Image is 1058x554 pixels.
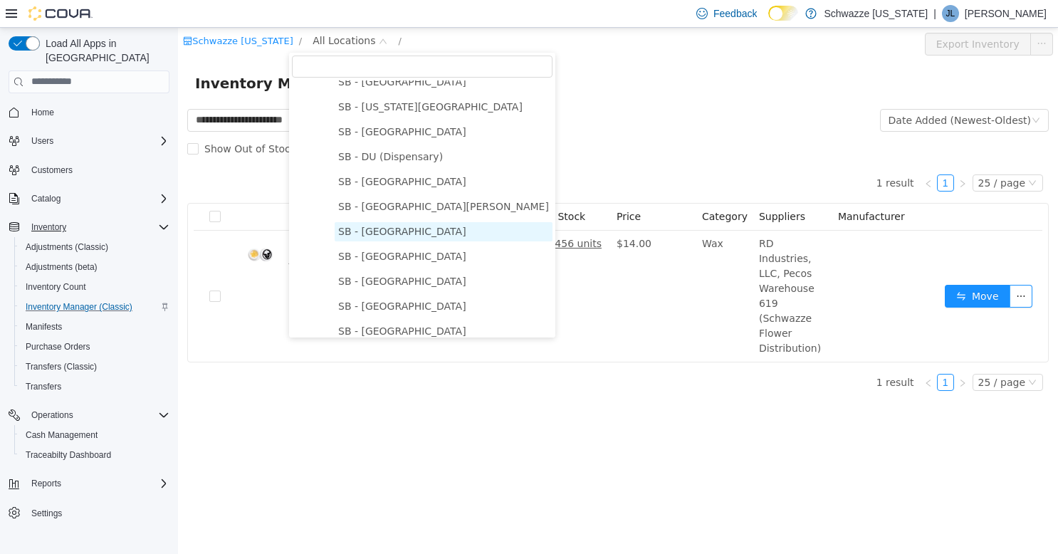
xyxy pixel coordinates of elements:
button: Transfers [14,377,175,397]
li: 1 [759,147,776,164]
span: SB - [GEOGRAPHIC_DATA] [160,298,288,309]
a: 1 [760,147,775,163]
button: icon: ellipsis [832,257,854,280]
button: Purchase Orders [14,337,175,357]
span: SB - Longmont [157,294,375,313]
span: $14.00 [439,210,473,221]
button: Settings [3,502,175,523]
a: Transfers (Classic) [20,358,103,375]
span: Adjustments (Classic) [20,239,169,256]
span: Inventory Manager (Classic) [20,298,169,315]
span: Adjustments (beta) [20,258,169,276]
span: Settings [31,508,62,519]
button: Customers [3,160,175,180]
a: Traceabilty Dashboard [20,446,117,464]
button: Inventory Manager (Classic) [14,297,175,317]
a: Cash Management [20,427,103,444]
i: icon: down [854,88,862,98]
span: SB - Brighton [157,45,375,64]
li: 1 result [698,147,736,164]
span: Show Out of Stock [21,115,124,127]
button: Users [3,131,175,151]
span: Manufacturer [660,183,727,194]
i: icon: down [201,9,209,19]
span: Cash Management [20,427,169,444]
div: Date Added (Newest-Oldest) [711,82,853,103]
span: / [221,8,224,19]
p: [PERSON_NAME] [965,5,1047,22]
span: Manifests [20,318,169,335]
span: SB - DU (Dispensary) [160,123,265,135]
div: 25 / page [800,147,847,163]
span: SB - [GEOGRAPHIC_DATA] [160,198,288,209]
button: Adjustments (beta) [14,257,175,277]
a: Settings [26,505,68,522]
span: SB - Fort Collins [157,169,375,189]
span: JL [946,5,955,22]
span: Inventory Count [26,281,86,293]
button: Operations [3,405,175,425]
p: | [933,5,936,22]
span: Transfers (Classic) [20,358,169,375]
a: Inventory Manager (Classic) [20,298,138,315]
span: SB - Lakeside [157,269,375,288]
span: Inventory Count [20,278,169,296]
span: SB - [GEOGRAPHIC_DATA] [160,98,288,110]
li: Next Page [776,147,793,164]
button: Export Inventory [747,5,853,28]
li: Previous Page [742,346,759,363]
button: Catalog [26,190,66,207]
button: Inventory Count [14,277,175,297]
span: Reports [26,475,169,492]
li: Next Page [776,346,793,363]
button: Inventory [3,217,175,237]
button: Catalog [3,189,175,209]
span: Purchase Orders [26,341,90,352]
a: Adjustments (beta) [20,258,103,276]
a: 1 [760,347,775,362]
span: SB - DU (Dispensary) [157,120,375,139]
button: Reports [26,475,67,492]
span: SB - Garden City [157,194,375,214]
span: SB - [GEOGRAPHIC_DATA][PERSON_NAME] [160,173,371,184]
span: Traceabilty Dashboard [20,446,169,464]
span: Category [524,183,570,194]
span: / [121,8,124,19]
span: Transfers [26,381,61,392]
span: Inventory [31,221,66,233]
span: Inventory Manager [17,44,179,67]
li: Previous Page [742,147,759,164]
span: Adjustments (Classic) [26,241,108,253]
button: Inventory [26,219,72,236]
span: Manifests [26,321,62,333]
a: Home [26,104,60,121]
button: Cash Management [14,425,175,445]
span: SB - Colorado Springs [157,70,375,89]
img: Rare Dankness Sugar Wax (H) 1g hero shot [64,209,100,244]
span: Operations [31,409,73,421]
u: 2,456 units [367,210,424,221]
span: Operations [26,407,169,424]
span: Reports [31,478,61,489]
button: icon: ellipsis [852,5,875,28]
span: SB - [GEOGRAPHIC_DATA] [160,48,288,60]
a: Customers [26,162,78,179]
span: Users [31,135,53,147]
button: Adjustments (Classic) [14,237,175,257]
i: icon: left [746,152,755,160]
span: SB - Highlands [157,244,375,263]
span: In Stock [367,183,407,194]
span: SB - [GEOGRAPHIC_DATA] [160,248,288,259]
button: Reports [3,474,175,493]
span: Transfers [20,378,169,395]
li: 1 [759,346,776,363]
span: Inventory Manager (Classic) [26,301,132,313]
a: Manifests [20,318,68,335]
span: Traceabilty Dashboard [26,449,111,461]
button: Traceabilty Dashboard [14,445,175,465]
span: Catalog [31,193,61,204]
li: 1 result [698,346,736,363]
div: 25 / page [800,347,847,362]
span: All Locations [135,5,197,21]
